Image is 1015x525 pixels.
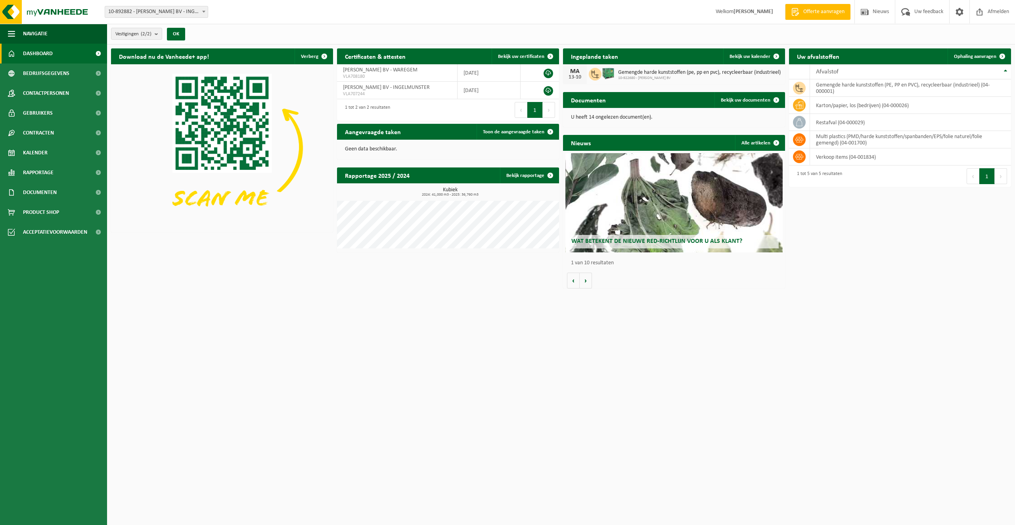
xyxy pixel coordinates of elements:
[105,6,208,17] span: 10-892882 - STIKA BV - INGELMUNSTER
[954,54,996,59] span: Ophaling aanvragen
[618,76,781,81] span: 10-922680 - [PERSON_NAME] BV
[543,102,555,118] button: Next
[341,101,390,119] div: 1 tot 2 van 2 resultaten
[141,31,151,37] count: (2/2)
[341,187,559,197] h3: Kubiek
[492,48,558,64] a: Bekijk uw certificaten
[515,102,527,118] button: Previous
[565,153,783,252] a: Wat betekent de nieuwe RED-richtlijn voor u als klant?
[618,69,781,76] span: Gemengde harde kunststoffen (pe, pp en pvc), recycleerbaar (industrieel)
[995,168,1007,184] button: Next
[337,124,409,139] h2: Aangevraagde taken
[498,54,544,59] span: Bekijk uw certificaten
[115,28,151,40] span: Vestigingen
[167,28,185,40] button: OK
[337,48,414,64] h2: Certificaten & attesten
[567,68,583,75] div: MA
[23,63,69,83] span: Bedrijfsgegevens
[23,24,48,44] span: Navigatie
[458,64,521,82] td: [DATE]
[801,8,846,16] span: Offerte aanvragen
[343,67,417,73] span: [PERSON_NAME] BV - WAREGEM
[301,54,318,59] span: Verberg
[721,98,770,103] span: Bekijk uw documenten
[527,102,543,118] button: 1
[337,167,417,183] h2: Rapportage 2025 / 2024
[23,143,48,163] span: Kalender
[23,123,54,143] span: Contracten
[563,135,599,150] h2: Nieuws
[343,73,451,80] span: VLA708180
[341,193,559,197] span: 2024: 41,000 m3 - 2025: 36,760 m3
[4,508,132,525] iframe: chat widget
[810,97,1011,114] td: karton/papier, los (bedrijven) (04-000026)
[483,129,544,135] span: Toon de aangevraagde taken
[979,168,995,184] button: 1
[789,48,847,64] h2: Uw afvalstoffen
[785,4,850,20] a: Offerte aanvragen
[23,103,53,123] span: Gebruikers
[810,114,1011,131] td: restafval (04-000029)
[810,131,1011,148] td: multi plastics (PMD/harde kunststoffen/spanbanden/EPS/folie naturel/folie gemengd) (04-001700)
[23,202,59,222] span: Product Shop
[810,79,1011,97] td: gemengde harde kunststoffen (PE, PP en PVC), recycleerbaar (industrieel) (04-000001)
[571,115,777,120] p: U heeft 14 ongelezen document(en).
[816,69,839,75] span: Afvalstof
[723,48,784,64] a: Bekijk uw kalender
[793,167,842,185] div: 1 tot 5 van 5 resultaten
[567,75,583,80] div: 13-10
[295,48,332,64] button: Verberg
[967,168,979,184] button: Previous
[500,167,558,183] a: Bekijk rapportage
[345,146,551,152] p: Geen data beschikbaar.
[23,222,87,242] span: Acceptatievoorwaarden
[23,83,69,103] span: Contactpersonen
[571,238,742,244] span: Wat betekent de nieuwe RED-richtlijn voor u als klant?
[343,85,430,90] span: [PERSON_NAME] BV - INGELMUNSTER
[563,92,614,108] h2: Documenten
[343,91,451,97] span: VLA707244
[735,135,784,151] a: Alle artikelen
[105,6,208,18] span: 10-892882 - STIKA BV - INGELMUNSTER
[733,9,773,15] strong: [PERSON_NAME]
[571,260,781,266] p: 1 van 10 resultaten
[458,82,521,99] td: [DATE]
[111,28,162,40] button: Vestigingen(2/2)
[580,273,592,288] button: Volgende
[714,92,784,108] a: Bekijk uw documenten
[601,67,615,80] img: PB-HB-1400-HPE-GN-01
[111,64,333,231] img: Download de VHEPlus App
[477,124,558,140] a: Toon de aangevraagde taken
[730,54,770,59] span: Bekijk uw kalender
[23,183,57,202] span: Documenten
[567,273,580,288] button: Vorige
[23,44,53,63] span: Dashboard
[810,148,1011,165] td: verkoop items (04-001834)
[111,48,217,64] h2: Download nu de Vanheede+ app!
[948,48,1010,64] a: Ophaling aanvragen
[563,48,626,64] h2: Ingeplande taken
[23,163,54,183] span: Rapportage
